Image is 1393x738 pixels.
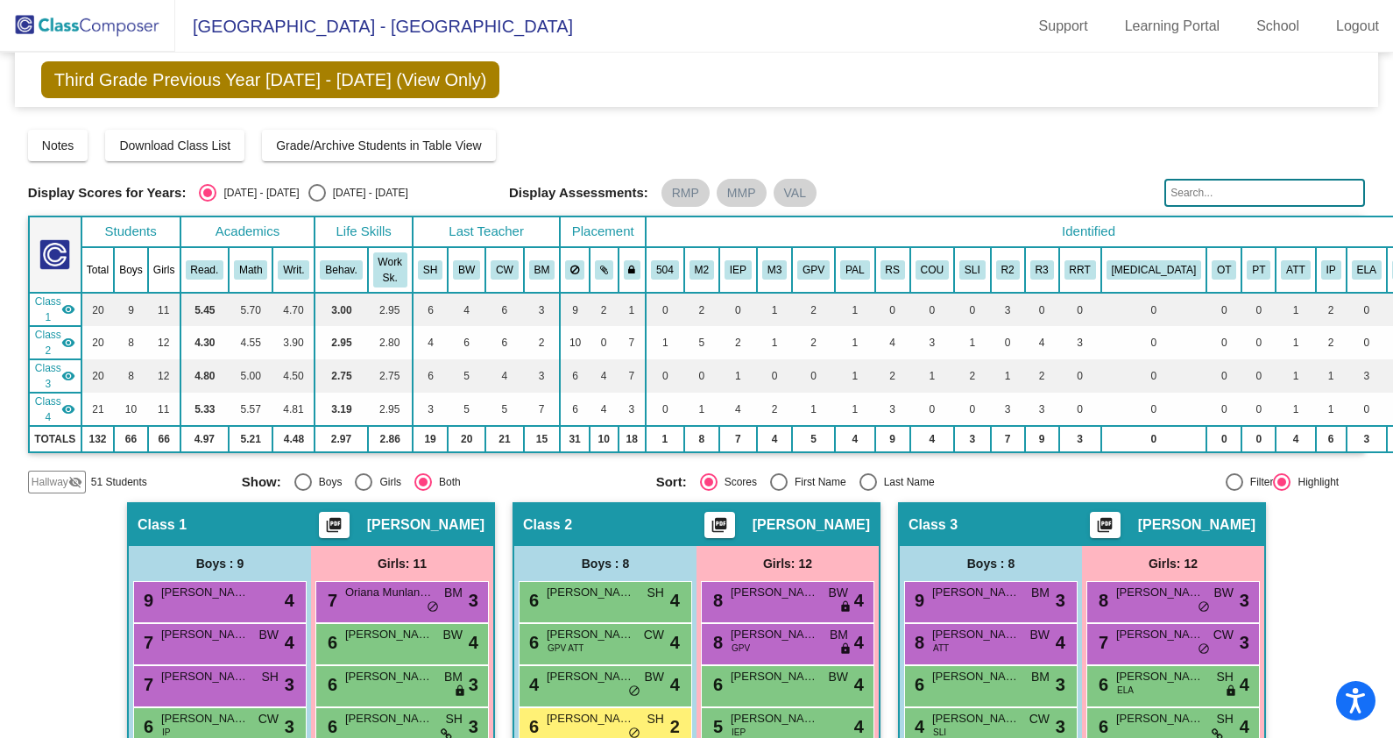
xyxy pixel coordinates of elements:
span: [GEOGRAPHIC_DATA] - [GEOGRAPHIC_DATA] [175,12,573,40]
div: Boys : 8 [900,546,1082,581]
span: BW [828,584,848,602]
td: 18 [619,426,647,452]
td: 7 [619,359,647,393]
th: Brooke Weber [448,247,485,293]
td: 2.95 [315,326,367,359]
td: 2 [719,326,757,359]
td: 5.45 [180,293,230,326]
td: 4 [485,359,524,393]
td: 0 [646,359,684,393]
button: COU [916,260,949,280]
td: 0 [792,359,835,393]
th: Keep with teacher [619,247,647,293]
span: [PERSON_NAME] [367,516,484,534]
td: 11 [148,393,180,426]
div: [DATE] - [DATE] [216,185,299,201]
td: 2 [1316,293,1347,326]
mat-radio-group: Select an option [199,184,407,202]
mat-icon: picture_as_pdf [323,516,344,541]
th: Last Teacher [413,216,560,247]
button: Read. [186,260,224,280]
button: SH [418,260,442,280]
td: 4 [448,293,485,326]
th: Physical Therapy [1241,247,1276,293]
mat-icon: visibility [61,402,75,416]
td: 7 [619,326,647,359]
button: CW [491,260,519,280]
td: 5.57 [229,393,272,426]
td: 1 [1276,326,1315,359]
td: 4 [1276,426,1315,452]
button: Work Sk. [373,252,407,287]
th: English Learner (Active) [1347,247,1387,293]
span: Display Scores for Years: [28,185,187,201]
a: School [1242,12,1313,40]
td: 0 [1101,293,1207,326]
mat-radio-group: Select an option [242,473,643,491]
td: 0 [1206,326,1241,359]
td: 0 [719,293,757,326]
button: Math [234,260,267,280]
span: 51 Students [91,474,147,490]
td: 4.30 [180,326,230,359]
td: 1 [619,293,647,326]
td: 0 [1241,326,1276,359]
th: Life Skills [315,216,412,247]
button: Download Class List [105,130,244,161]
th: Sarah Horton [413,247,448,293]
td: 0 [1206,426,1241,452]
td: 0 [1347,326,1387,359]
td: 1 [835,326,874,359]
td: 7 [719,426,757,452]
button: Writ. [278,260,309,280]
th: Tier 3 Meeting [1101,247,1207,293]
td: 4 [835,426,874,452]
td: 132 [81,426,114,452]
td: 0 [1241,426,1276,452]
div: First Name [788,474,846,490]
div: Girls: 11 [311,546,493,581]
td: 8 [114,359,148,393]
td: 5 [448,393,485,426]
button: RRT [1064,260,1096,280]
button: Print Students Details [1090,512,1121,538]
span: Class 3 [909,516,958,534]
td: 1 [954,326,991,359]
td: 0 [1101,326,1207,359]
mat-chip: MMP [717,179,767,207]
td: 6 [448,326,485,359]
td: 3 [413,393,448,426]
td: 12 [148,326,180,359]
button: IEP [725,260,752,280]
td: 0 [1101,393,1207,426]
div: Girls: 12 [696,546,879,581]
mat-icon: visibility [61,369,75,383]
td: 1 [1276,359,1315,393]
div: Filter [1243,474,1274,490]
td: 3 [1347,426,1387,452]
button: BM [529,260,555,280]
td: 3 [524,293,561,326]
button: Behav. [320,260,362,280]
td: 5 [448,359,485,393]
td: 3.90 [272,326,315,359]
mat-icon: visibility_off [68,475,82,489]
button: M2 [689,260,714,280]
td: 2 [792,326,835,359]
td: 0 [910,293,954,326]
td: 5 [485,393,524,426]
td: 4 [757,426,792,452]
td: 1 [1276,393,1315,426]
td: 2 [1025,359,1059,393]
th: Speech Only IEP [954,247,991,293]
div: Girls: 12 [1082,546,1264,581]
button: SLI [959,260,986,280]
th: Keep with students [590,247,619,293]
td: 5 [684,326,719,359]
span: Display Assessments: [509,185,648,201]
td: 0 [1059,359,1101,393]
td: 3 [1347,359,1387,393]
td: Becky James - No Class Name [29,326,81,359]
td: 0 [1241,393,1276,426]
a: Learning Portal [1111,12,1234,40]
